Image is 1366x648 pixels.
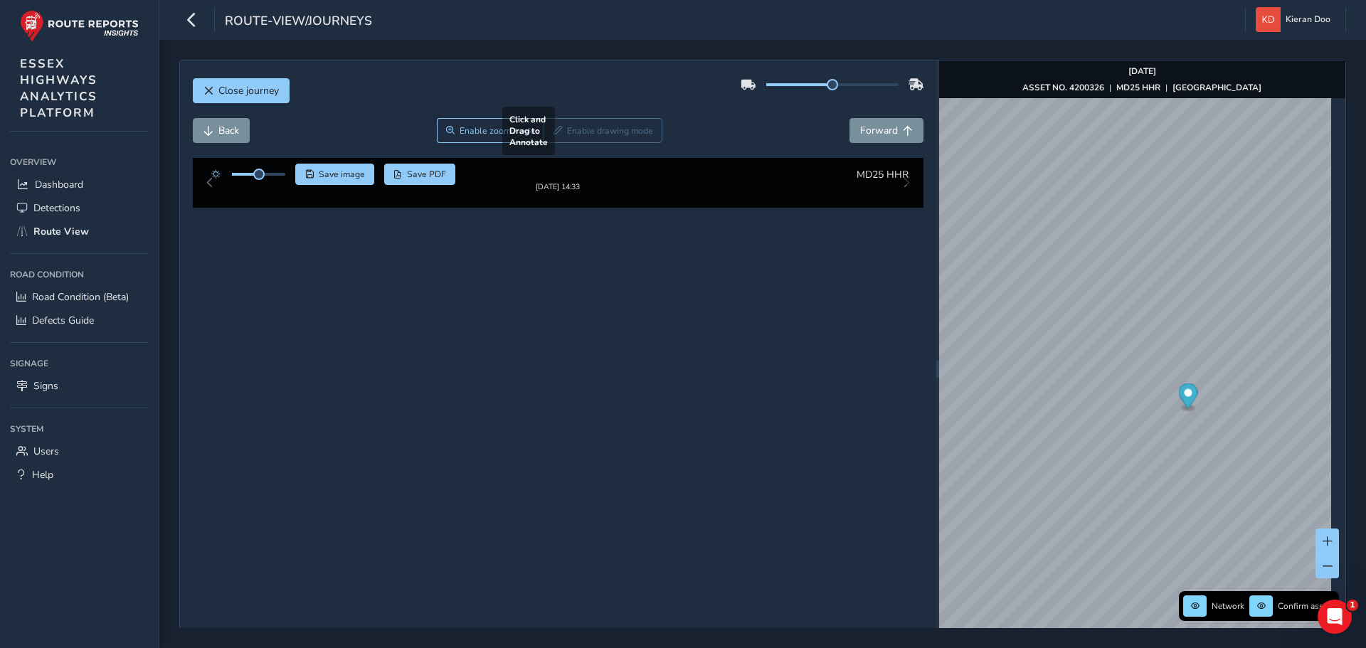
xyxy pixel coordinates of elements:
span: Close journey [218,84,279,97]
span: route-view/journeys [225,12,372,32]
a: Detections [10,196,149,220]
span: Route View [33,225,89,238]
a: Help [10,463,149,487]
button: Save [295,164,374,185]
div: Overview [10,152,149,173]
button: Kieran Doo [1256,7,1335,32]
span: Road Condition (Beta) [32,290,129,304]
div: Road Condition [10,264,149,285]
span: Signs [33,379,58,393]
span: Forward [860,124,898,137]
button: Back [193,118,250,143]
span: Enable zoom mode [460,125,535,137]
div: Signage [10,353,149,374]
span: Help [32,468,53,482]
img: diamond-layout [1256,7,1281,32]
button: PDF [384,164,456,185]
span: Save image [319,169,365,180]
img: rr logo [20,10,139,42]
a: Users [10,440,149,463]
button: Zoom [437,118,544,143]
strong: [GEOGRAPHIC_DATA] [1172,82,1261,93]
div: Map marker [1178,383,1197,413]
span: ESSEX HIGHWAYS ANALYTICS PLATFORM [20,55,97,121]
span: Users [33,445,59,458]
span: Save PDF [407,169,446,180]
span: 1 [1347,600,1358,611]
span: Detections [33,201,80,215]
a: Defects Guide [10,309,149,332]
span: Network [1212,600,1244,612]
a: Dashboard [10,173,149,196]
span: Back [218,124,239,137]
button: Forward [849,118,923,143]
button: Close journey [193,78,290,103]
span: Confirm assets [1278,600,1335,612]
span: Kieran Doo [1286,7,1330,32]
div: System [10,418,149,440]
span: Dashboard [35,178,83,191]
div: [DATE] 14:33 [536,181,580,192]
a: Road Condition (Beta) [10,285,149,309]
span: MD25 HHR [857,168,909,181]
a: Route View [10,220,149,243]
iframe: Intercom live chat [1318,600,1352,634]
strong: MD25 HHR [1116,82,1160,93]
div: | | [1022,82,1261,93]
strong: ASSET NO. 4200326 [1022,82,1104,93]
strong: [DATE] [1128,65,1156,77]
span: Defects Guide [32,314,94,327]
a: Signs [10,374,149,398]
